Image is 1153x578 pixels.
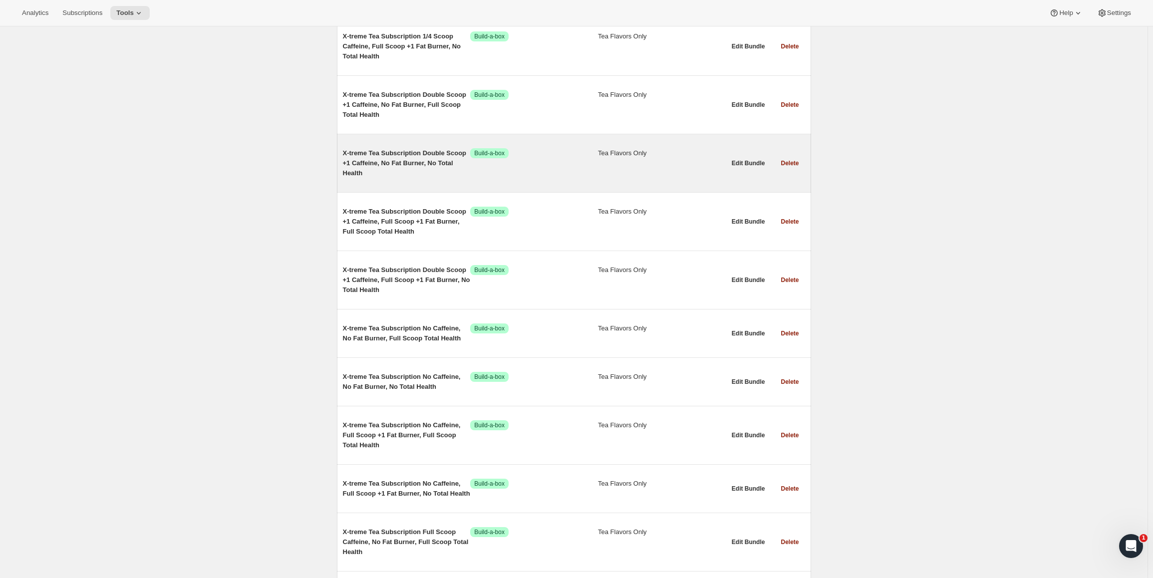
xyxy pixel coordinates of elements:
span: Build-a-box [474,266,505,274]
span: Edit Bundle [732,218,765,226]
span: Edit Bundle [732,276,765,284]
span: X-treme Tea Subscription Double Scoop +1 Caffeine, Full Scoop +1 Fat Burner, No Total Health [343,265,471,295]
span: Build-a-box [474,149,505,157]
span: Edit Bundle [732,431,765,439]
button: Edit Bundle [726,428,771,442]
span: Tea Flavors Only [598,207,726,217]
span: X-treme Tea Subscription Double Scoop +1 Caffeine, No Fat Burner, No Total Health [343,148,471,178]
span: Edit Bundle [732,159,765,167]
span: X-treme Tea Subscription Double Scoop +1 Caffeine, No Fat Burner, Full Scoop Total Health [343,90,471,120]
span: Delete [781,431,799,439]
span: Build-a-box [474,373,505,381]
button: Edit Bundle [726,535,771,549]
button: Edit Bundle [726,375,771,389]
button: Settings [1091,6,1137,20]
button: Delete [775,428,805,442]
button: Delete [775,326,805,340]
span: Tea Flavors Only [598,420,726,430]
button: Delete [775,98,805,112]
button: Edit Bundle [726,215,771,229]
span: Build-a-box [474,324,505,332]
button: Analytics [16,6,54,20]
button: Delete [775,215,805,229]
button: Edit Bundle [726,39,771,53]
span: Tools [116,9,134,17]
span: X-treme Tea Subscription No Caffeine, No Fat Burner, No Total Health [343,372,471,392]
span: Build-a-box [474,421,505,429]
span: Delete [781,42,799,50]
button: Edit Bundle [726,326,771,340]
span: Delete [781,378,799,386]
button: Delete [775,156,805,170]
span: Edit Bundle [732,538,765,546]
button: Delete [775,375,805,389]
span: Tea Flavors Only [598,527,726,537]
span: Analytics [22,9,48,17]
span: X-treme Tea Subscription 1/4 Scoop Caffeine, Full Scoop +1 Fat Burner, No Total Health [343,31,471,61]
span: Build-a-box [474,528,505,536]
span: Tea Flavors Only [598,90,726,100]
iframe: Intercom live chat [1119,534,1143,558]
span: Edit Bundle [732,101,765,109]
button: Edit Bundle [726,156,771,170]
span: X-treme Tea Subscription No Caffeine, Full Scoop +1 Fat Burner, No Total Health [343,479,471,499]
button: Help [1043,6,1089,20]
span: Delete [781,485,799,493]
span: Tea Flavors Only [598,265,726,275]
span: Edit Bundle [732,329,765,337]
button: Subscriptions [56,6,108,20]
span: Delete [781,218,799,226]
span: 1 [1140,534,1148,542]
span: Edit Bundle [732,485,765,493]
button: Delete [775,482,805,496]
span: Edit Bundle [732,42,765,50]
span: Build-a-box [474,32,505,40]
span: Edit Bundle [732,378,765,386]
span: Delete [781,276,799,284]
span: X-treme Tea Subscription Full Scoop Caffeine, No Fat Burner, Full Scoop Total Health [343,527,471,557]
span: Tea Flavors Only [598,372,726,382]
span: X-treme Tea Subscription No Caffeine, No Fat Burner, Full Scoop Total Health [343,323,471,343]
span: Delete [781,159,799,167]
span: Delete [781,101,799,109]
button: Edit Bundle [726,98,771,112]
span: Tea Flavors Only [598,479,726,489]
span: X-treme Tea Subscription Double Scoop +1 Caffeine, Full Scoop +1 Fat Burner, Full Scoop Total Health [343,207,471,237]
span: Settings [1107,9,1131,17]
span: X-treme Tea Subscription No Caffeine, Full Scoop +1 Fat Burner, Full Scoop Total Health [343,420,471,450]
button: Delete [775,535,805,549]
span: Build-a-box [474,208,505,216]
span: Tea Flavors Only [598,148,726,158]
button: Edit Bundle [726,482,771,496]
span: Build-a-box [474,480,505,488]
button: Edit Bundle [726,273,771,287]
span: Build-a-box [474,91,505,99]
span: Subscriptions [62,9,102,17]
span: Help [1059,9,1073,17]
span: Delete [781,538,799,546]
button: Delete [775,273,805,287]
span: Tea Flavors Only [598,323,726,333]
button: Delete [775,39,805,53]
span: Tea Flavors Only [598,31,726,41]
span: Delete [781,329,799,337]
button: Tools [110,6,150,20]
